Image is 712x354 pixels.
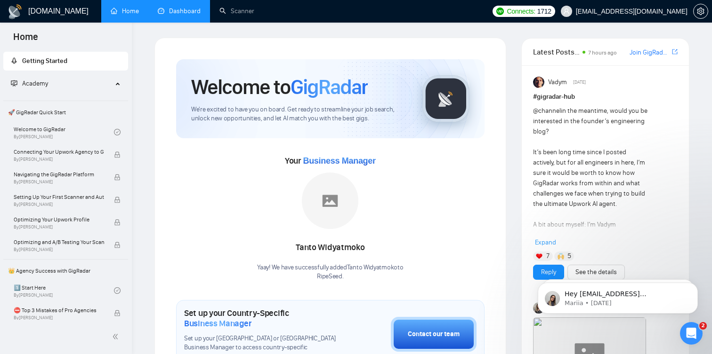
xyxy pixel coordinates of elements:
[184,318,251,329] span: Business Manager
[3,52,128,71] li: Getting Started
[291,74,368,100] span: GigRadar
[558,253,564,260] img: 🙌
[14,280,114,301] a: 1️⃣ Start HereBy[PERSON_NAME]
[533,77,544,88] img: Vadym
[257,240,403,256] div: Tanto Widyatmoko
[588,49,617,56] span: 7 hours ago
[14,122,114,142] a: Welcome to GigRadarBy[PERSON_NAME]
[191,105,407,123] span: We're excited to have you on board. Get ready to streamline your job search, unlock new opportuni...
[158,7,201,15] a: dashboardDashboard
[257,272,403,281] p: RipeSeed .
[422,75,469,122] img: gigradar-logo.png
[14,315,104,321] span: By [PERSON_NAME]
[14,215,104,224] span: Optimizing Your Upwork Profile
[630,47,670,58] a: Join GigRadar Slack Community
[4,261,127,280] span: 👑 Agency Success with GigRadar
[573,78,586,87] span: [DATE]
[563,8,570,15] span: user
[111,7,139,15] a: homeHome
[699,322,707,330] span: 2
[114,129,121,135] span: check-circle
[114,287,121,294] span: check-circle
[408,329,460,339] div: Contact our team
[11,79,48,87] span: Academy
[14,306,104,315] span: ⛔ Top 3 Mistakes of Pro Agencies
[535,238,556,246] span: Expand
[546,252,550,261] span: 7
[694,8,708,15] span: setting
[114,151,121,158] span: lock
[524,263,712,329] iframe: Intercom notifications message
[41,36,162,45] p: Message from Mariia, sent 6d ago
[4,103,127,122] span: 🚀 GigRadar Quick Start
[533,46,580,58] span: Latest Posts from the GigRadar Community
[114,242,121,248] span: lock
[14,202,104,207] span: By [PERSON_NAME]
[114,219,121,226] span: lock
[693,8,708,15] a: setting
[114,197,121,203] span: lock
[680,322,703,345] iframe: Intercom live chat
[672,47,678,56] a: export
[11,80,17,87] span: fund-projection-screen
[22,57,67,65] span: Getting Started
[112,332,121,341] span: double-left
[184,308,344,329] h1: Set up your Country-Specific
[22,79,48,87] span: Academy
[14,147,104,157] span: Connecting Your Upwork Agency to GigRadar
[257,263,403,281] div: Yaay! We have successfully added Tanto Widyatmoko to
[391,317,477,352] button: Contact our team
[11,57,17,64] span: rocket
[14,247,104,252] span: By [PERSON_NAME]
[14,170,104,179] span: Navigating the GigRadar Platform
[219,7,254,15] a: searchScanner
[507,6,535,16] span: Connects:
[536,253,542,260] img: ❤️
[537,6,551,16] span: 1712
[14,224,104,230] span: By [PERSON_NAME]
[533,107,561,115] span: @channel
[191,74,368,100] h1: Welcome to
[14,157,104,162] span: By [PERSON_NAME]
[567,252,571,261] span: 5
[41,27,162,222] span: Hey [EMAIL_ADDRESS][DOMAIN_NAME], Do you want to learn how to integrate GigRadar with your CRM of...
[8,4,23,19] img: logo
[693,4,708,19] button: setting
[14,179,104,185] span: By [PERSON_NAME]
[303,156,375,165] span: Business Manager
[6,30,46,50] span: Home
[114,174,121,181] span: lock
[302,173,358,229] img: placeholder.png
[14,192,104,202] span: Setting Up Your First Scanner and Auto-Bidder
[14,237,104,247] span: Optimizing and A/B Testing Your Scanner for Better Results
[114,310,121,316] span: lock
[496,8,504,15] img: upwork-logo.png
[285,156,376,166] span: Your
[548,77,567,87] span: Vadym
[533,92,678,102] h1: # gigradar-hub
